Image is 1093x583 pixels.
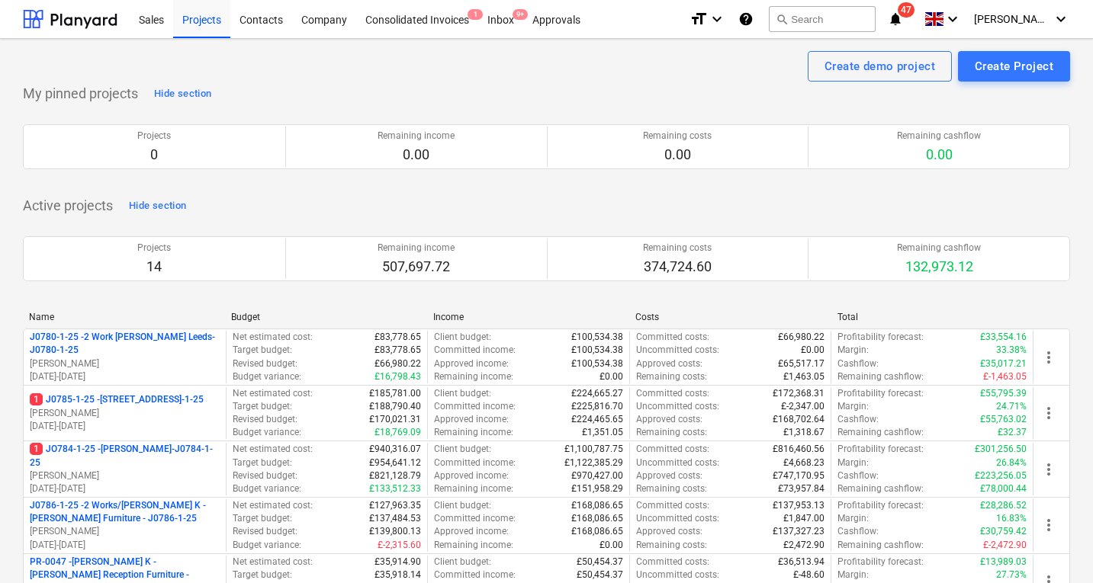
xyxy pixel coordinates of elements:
[564,443,623,456] p: £1,100,787.75
[600,370,623,383] p: £0.00
[635,312,825,322] div: Costs
[233,499,313,512] p: Net estimated cost :
[231,312,421,322] div: Budget
[577,556,623,569] p: £50,454.37
[636,400,719,413] p: Uncommitted costs :
[837,413,879,426] p: Cashflow :
[778,357,825,370] p: £65,517.17
[30,469,220,482] p: [PERSON_NAME]
[897,258,981,276] p: 132,973.12
[837,312,1027,322] div: Total
[898,2,915,18] span: 47
[571,344,623,357] p: £100,534.38
[369,525,421,538] p: £139,800.13
[571,413,623,426] p: £224,465.65
[636,469,702,482] p: Approved costs :
[783,370,825,383] p: £1,463.05
[150,82,215,106] button: Hide section
[434,387,491,400] p: Client budget :
[983,370,1027,383] p: £-1,463.05
[1040,516,1058,534] span: more_vert
[778,556,825,569] p: £36,513.94
[137,130,171,143] p: Projects
[30,443,220,495] div: 1JO784-1-25 -[PERSON_NAME]-J0784-1-25[PERSON_NAME][DATE]-[DATE]
[996,569,1027,581] p: 27.73%
[808,51,952,82] button: Create demo project
[636,556,709,569] p: Committed costs :
[378,539,421,552] p: £-2,315.60
[434,443,491,456] p: Client budget :
[1040,404,1058,422] span: more_vert
[958,51,1070,82] button: Create Project
[783,426,825,439] p: £1,318.67
[375,569,421,581] p: £35,918.14
[897,146,981,164] p: 0.00
[571,525,623,538] p: £168,086.65
[793,569,825,581] p: £-48.60
[980,413,1027,426] p: £55,763.02
[125,194,190,218] button: Hide section
[778,482,825,495] p: £73,957.84
[434,413,509,426] p: Approved income :
[773,525,825,538] p: £137,327.23
[233,443,313,456] p: Net estimated cost :
[30,482,220,495] p: [DATE] - [DATE]
[434,512,516,525] p: Committed income :
[434,370,513,383] p: Remaining income :
[233,482,301,495] p: Budget variance :
[30,525,220,538] p: [PERSON_NAME]
[643,146,712,164] p: 0.00
[636,443,709,456] p: Committed costs :
[577,569,623,581] p: £50,454.37
[434,482,513,495] p: Remaining income :
[996,400,1027,413] p: 24.71%
[778,331,825,344] p: £66,980.22
[690,10,708,28] i: format_size
[375,357,421,370] p: £66,980.22
[636,413,702,426] p: Approved costs :
[30,499,220,525] p: J0786-1-25 - 2 Works/[PERSON_NAME] K - [PERSON_NAME] Furniture - J0786-1-25
[980,331,1027,344] p: £33,554.16
[837,387,924,400] p: Profitability forecast :
[30,539,220,552] p: [DATE] - [DATE]
[571,482,623,495] p: £151,958.29
[375,331,421,344] p: £83,778.65
[980,387,1027,400] p: £55,795.39
[30,331,220,357] p: J0780-1-25 - 2 Work [PERSON_NAME] Leeds-J0780-1-25
[369,400,421,413] p: £188,790.40
[233,413,297,426] p: Revised budget :
[980,525,1027,538] p: £30,759.42
[801,344,825,357] p: £0.00
[996,344,1027,357] p: 33.38%
[636,331,709,344] p: Committed costs :
[434,344,516,357] p: Committed income :
[636,569,719,581] p: Uncommitted costs :
[897,130,981,143] p: Remaining cashflow
[30,499,220,552] div: J0786-1-25 -2 Works/[PERSON_NAME] K - [PERSON_NAME] Furniture - J0786-1-25[PERSON_NAME][DATE]-[DATE]
[30,407,220,420] p: [PERSON_NAME]
[30,443,220,469] p: JO784-1-25 - [PERSON_NAME]-J0784-1-25
[434,556,491,569] p: Client budget :
[434,569,516,581] p: Committed income :
[375,344,421,357] p: £83,778.65
[975,443,1027,456] p: £301,256.50
[468,9,483,20] span: 1
[369,387,421,400] p: £185,781.00
[643,258,712,276] p: 374,724.60
[30,393,204,406] p: J0785-1-25 - [STREET_ADDRESS]-1-25
[897,242,981,255] p: Remaining cashflow
[980,556,1027,569] p: £13,989.03
[636,512,719,525] p: Uncommitted costs :
[996,456,1027,469] p: 26.84%
[233,400,292,413] p: Target budget :
[996,512,1027,525] p: 16.83%
[233,512,292,525] p: Target budget :
[30,393,220,432] div: 1J0785-1-25 -[STREET_ADDRESS]-1-25[PERSON_NAME][DATE]-[DATE]
[636,539,707,552] p: Remaining costs :
[769,6,876,32] button: Search
[571,357,623,370] p: £100,534.38
[369,512,421,525] p: £137,484.53
[837,344,869,357] p: Margin :
[571,387,623,400] p: £224,665.27
[571,469,623,482] p: £970,427.00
